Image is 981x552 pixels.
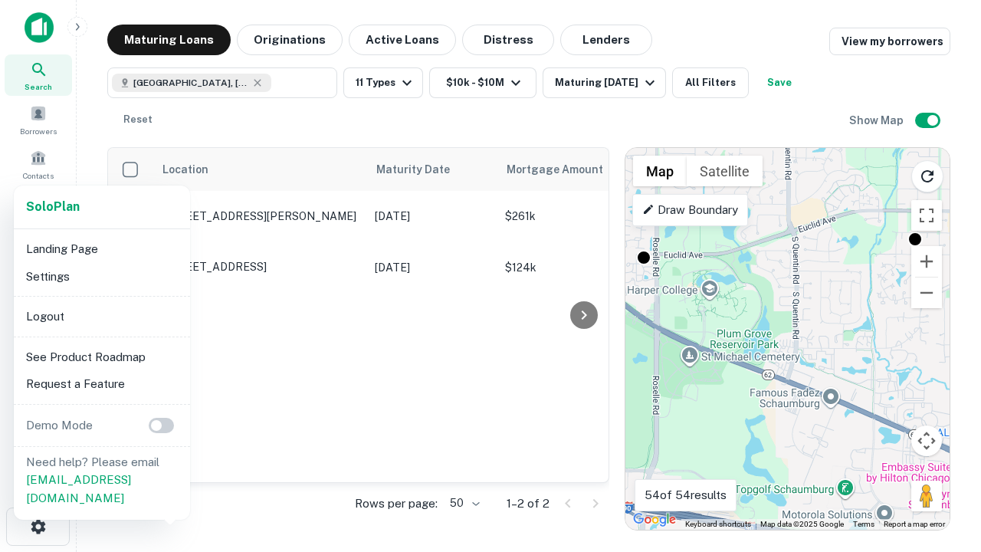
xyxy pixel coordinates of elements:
li: Landing Page [20,235,184,263]
p: Need help? Please email [26,453,178,508]
iframe: Chat Widget [904,380,981,454]
li: Request a Feature [20,370,184,398]
a: [EMAIL_ADDRESS][DOMAIN_NAME] [26,473,131,504]
a: SoloPlan [26,198,80,216]
li: See Product Roadmap [20,343,184,371]
li: Logout [20,303,184,330]
strong: Solo Plan [26,199,80,214]
p: Demo Mode [20,416,99,435]
li: Settings [20,263,184,291]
